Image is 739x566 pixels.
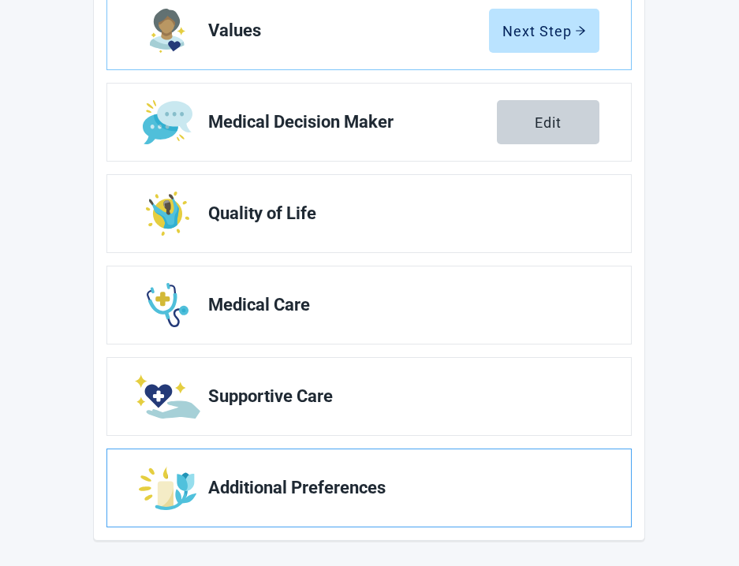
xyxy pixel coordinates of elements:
a: Edit Quality of Life section [107,175,631,252]
a: Edit Supportive Care section [107,358,631,435]
button: Edit [497,100,599,144]
span: Values [208,21,489,40]
span: Quality of Life [208,204,587,223]
span: arrow-right [575,25,586,36]
span: Medical Care [208,296,587,315]
a: Edit Medical Care section [107,266,631,344]
button: Next Steparrow-right [489,9,599,53]
span: Medical Decision Maker [208,113,497,132]
a: Edit Medical Decision Maker section [107,84,631,161]
a: Edit Additional Preferences section [107,449,631,527]
div: Next Step [502,23,586,39]
div: Edit [535,114,562,130]
span: Supportive Care [208,387,587,406]
span: Additional Preferences [208,478,587,497]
